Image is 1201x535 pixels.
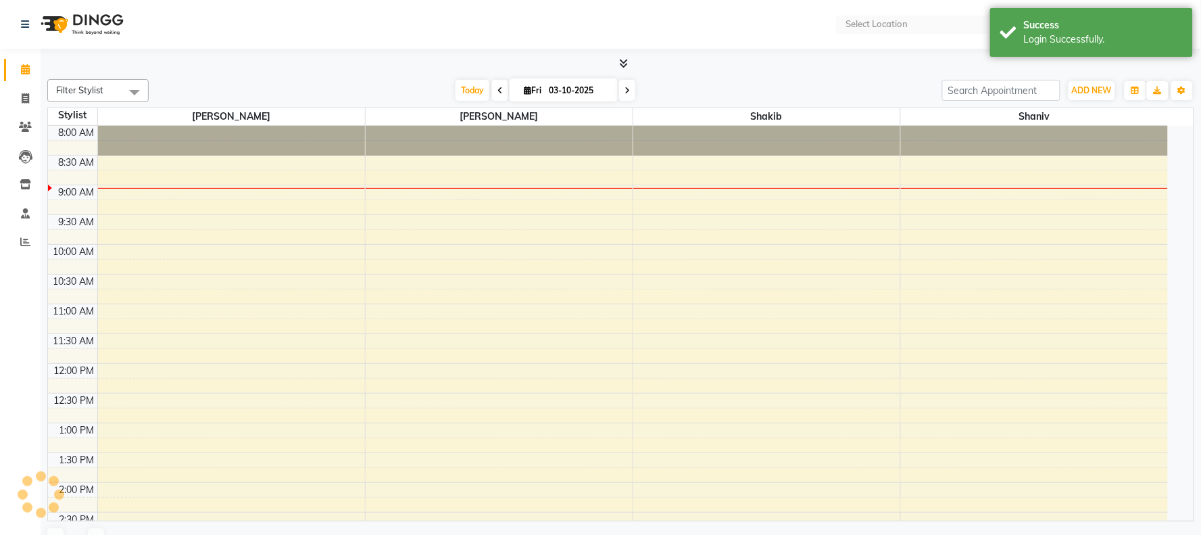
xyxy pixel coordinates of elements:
div: 12:00 PM [51,364,97,378]
div: 1:00 PM [57,423,97,438]
span: Shakib [633,108,900,125]
div: 1:30 PM [57,453,97,467]
div: 8:30 AM [56,156,97,170]
div: Select Location [845,18,908,31]
span: Fri [520,85,545,95]
span: Today [456,80,489,101]
div: 2:00 PM [57,483,97,497]
div: 11:00 AM [51,304,97,319]
div: 9:30 AM [56,215,97,229]
span: Shaniv [901,108,1169,125]
div: 11:30 AM [51,334,97,348]
input: Search Appointment [942,80,1060,101]
div: 10:30 AM [51,275,97,289]
div: Login Successfully. [1024,32,1183,47]
span: [PERSON_NAME] [366,108,633,125]
div: Success [1024,18,1183,32]
div: 8:00 AM [56,126,97,140]
div: Stylist [48,108,97,122]
div: 9:00 AM [56,185,97,200]
span: Filter Stylist [56,85,103,95]
div: 10:00 AM [51,245,97,259]
div: 12:30 PM [51,394,97,408]
div: 2:30 PM [57,513,97,527]
img: logo [34,5,127,43]
input: 2025-10-03 [545,80,612,101]
span: ADD NEW [1072,85,1112,95]
button: ADD NEW [1069,81,1115,100]
span: [PERSON_NAME] [98,108,365,125]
